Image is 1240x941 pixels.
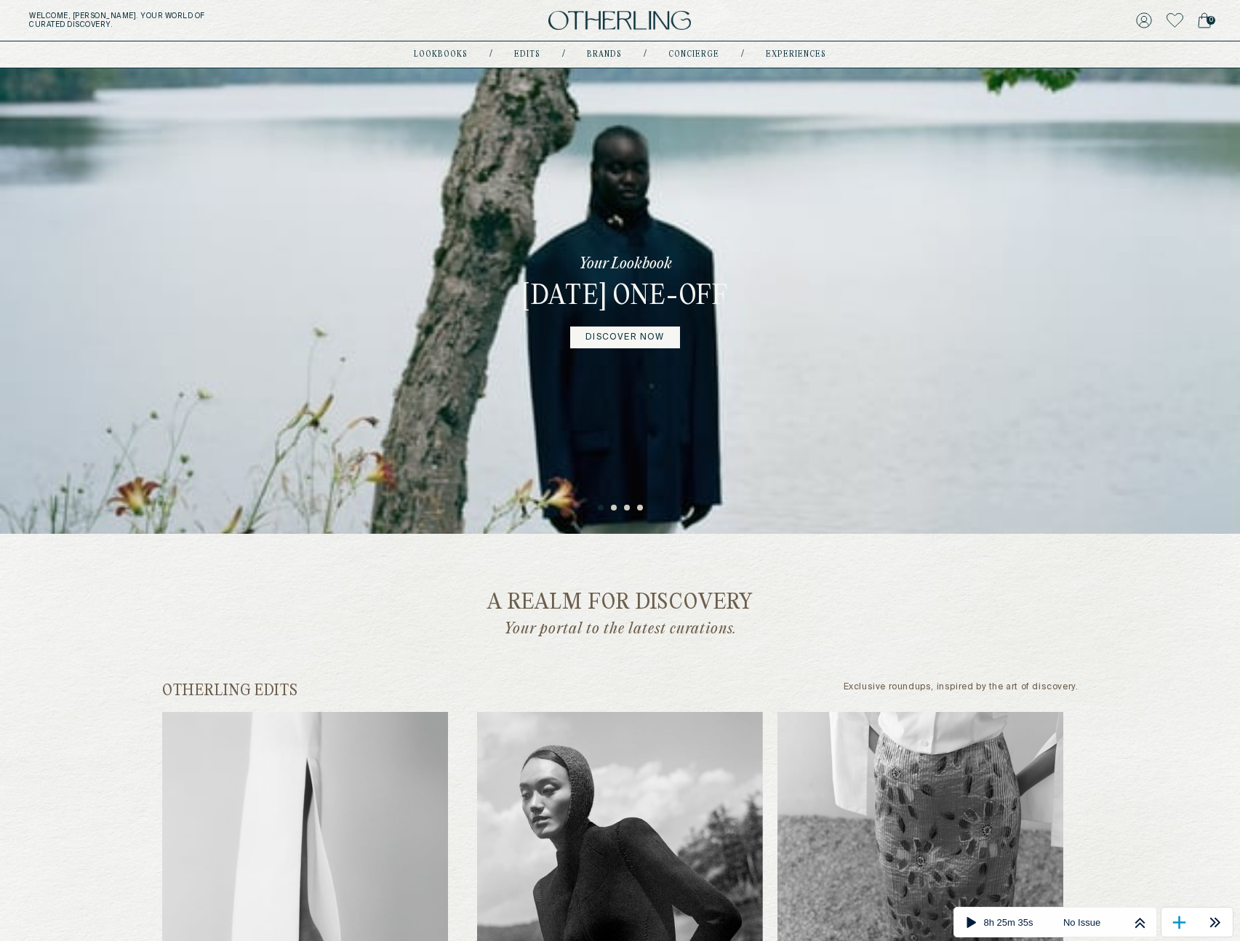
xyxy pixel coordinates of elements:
p: Your portal to the latest curations. [428,620,813,638]
a: Brands [587,51,622,58]
a: DISCOVER NOW [570,327,679,348]
div: / [644,49,647,60]
a: experiences [766,51,826,58]
a: concierge [668,51,719,58]
img: logo [548,11,691,31]
p: Exclusive roundups, inspired by the art of discovery. [844,682,1079,700]
h5: Welcome, [PERSON_NAME] . Your world of curated discovery. [29,12,383,29]
div: / [741,49,744,60]
div: / [489,49,492,60]
a: lookbooks [414,51,468,58]
button: 3 [624,505,631,512]
a: Edits [514,51,540,58]
p: Your Lookbook [579,254,672,274]
h3: [DATE] One-off [522,280,728,315]
button: 2 [611,505,618,512]
div: / [562,49,565,60]
h2: otherling edits [162,682,298,700]
button: 4 [637,505,644,512]
h2: a realm for discovery [174,592,1067,614]
button: 1 [598,505,605,512]
a: 0 [1198,10,1211,31]
span: 0 [1207,16,1215,25]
